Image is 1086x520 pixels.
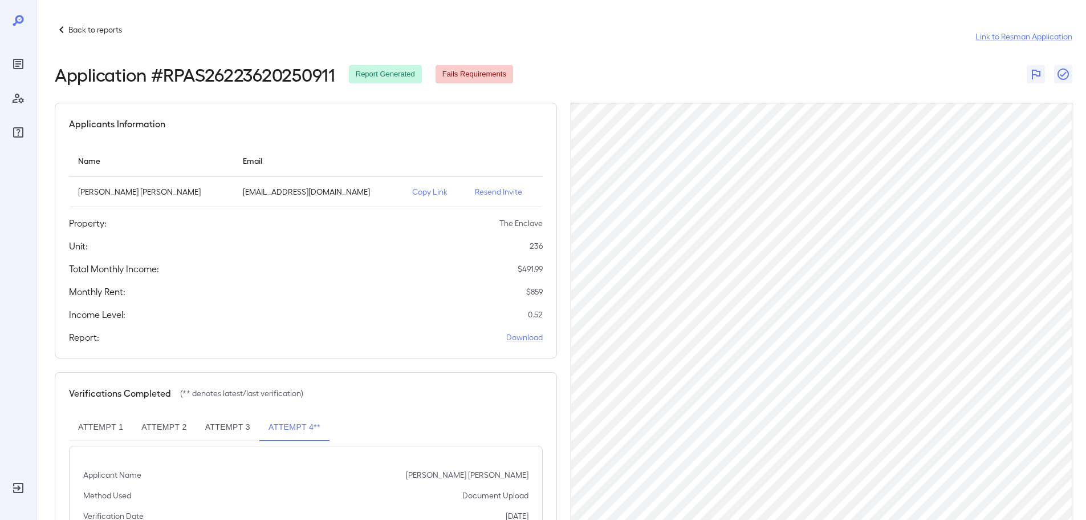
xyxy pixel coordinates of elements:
p: $ 491.99 [518,263,543,275]
div: Reports [9,55,27,73]
table: simple table [69,144,543,207]
button: Close Report [1054,65,1072,83]
h5: Property: [69,216,107,230]
h5: Monthly Rent: [69,285,125,299]
h5: Income Level: [69,308,125,321]
p: Copy Link [412,186,457,197]
button: Attempt 4** [259,414,330,441]
p: Back to reports [68,24,122,35]
h5: Unit: [69,239,88,253]
p: Resend Invite [475,186,533,197]
h5: Verifications Completed [69,386,171,400]
p: $ 859 [526,286,543,297]
th: Email [234,144,404,177]
p: [PERSON_NAME] [PERSON_NAME] [78,186,225,197]
div: FAQ [9,123,27,142]
h2: Application # RPAS26223620250911 [55,64,335,84]
p: [EMAIL_ADDRESS][DOMAIN_NAME] [243,186,394,197]
p: The Enclave [499,217,543,229]
h5: Total Monthly Income: [69,262,159,276]
span: Fails Requirements [436,69,513,80]
button: Attempt 3 [196,414,259,441]
p: [PERSON_NAME] [PERSON_NAME] [406,469,528,481]
p: Method Used [83,490,131,501]
button: Attempt 1 [69,414,132,441]
button: Attempt 2 [132,414,196,441]
p: Document Upload [462,490,528,501]
p: 236 [530,240,543,252]
p: Applicant Name [83,469,141,481]
div: Log Out [9,479,27,497]
a: Download [506,332,543,343]
h5: Report: [69,330,99,344]
p: 0.52 [528,309,543,320]
span: Report Generated [349,69,422,80]
div: Manage Users [9,89,27,107]
th: Name [69,144,234,177]
a: Link to Resman Application [975,31,1072,42]
h5: Applicants Information [69,117,165,131]
button: Flag Report [1027,65,1045,83]
p: (** denotes latest/last verification) [180,388,303,399]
